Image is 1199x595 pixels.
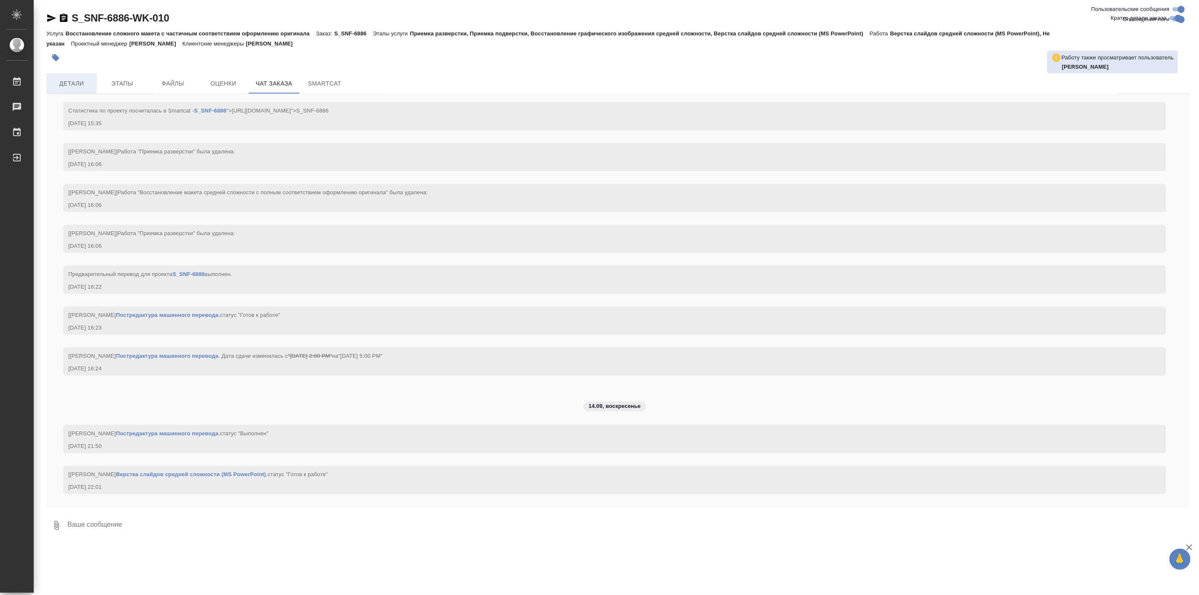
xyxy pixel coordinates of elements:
[68,119,1137,128] div: [DATE] 15:35
[72,12,169,24] a: S_SNF-6886-WK-010
[68,471,328,477] span: [[PERSON_NAME] .
[68,189,428,196] span: [[PERSON_NAME]]
[46,13,56,23] button: Скопировать ссылку для ЯМессенджера
[268,471,328,477] span: статус "Готов к работе"
[68,365,1137,373] div: [DATE] 16:24
[589,402,641,410] p: 14.09, воскресенье
[194,107,226,114] a: S_SNF-6886
[68,312,280,318] span: [[PERSON_NAME] .
[118,230,235,236] span: Работа "Приемка разверстки" была удалена:
[116,312,218,318] a: Постредактура машинного перевода
[116,471,266,477] a: Верстка слайдов средней сложности (MS PowerPoint)
[153,78,193,89] span: Файлы
[338,353,382,359] span: "[DATE] 5:00 PM"
[1062,54,1174,62] p: Работу также просматривает пользователь
[220,312,280,318] span: статус "Готов к работе"
[68,483,1137,491] div: [DATE] 22:01
[410,30,870,37] p: Приемка разверстки, Приемка подверстки, Восстановление графического изображения средней сложности...
[203,78,244,89] span: Оценки
[172,271,205,277] a: S_SNF-6886
[68,442,1137,450] div: [DATE] 21:50
[304,78,345,89] span: SmartCat
[870,30,890,37] p: Работа
[68,353,382,359] span: [[PERSON_NAME] . Дата сдачи изменилась с на
[116,353,218,359] a: Постредактура машинного перевода
[68,283,1137,291] div: [DATE] 16:22
[68,271,232,277] span: Предварительный перевод для проекта выполнен.
[316,30,334,37] p: Заказ:
[68,230,235,236] span: [[PERSON_NAME]]
[220,430,269,437] span: статус "Выполнен"
[68,107,328,114] span: Cтатистика по проекту посчиталась в Smartcat - ">[URL][DOMAIN_NAME]">S_SNF-6886
[373,30,410,37] p: Этапы услуги
[118,148,235,155] span: Работа "Приемка разверстки" была удалена:
[1062,63,1174,71] p: Горшкова Валентина
[129,40,183,47] p: [PERSON_NAME]
[46,30,65,37] p: Услуга
[254,78,294,89] span: Чат заказа
[51,78,92,89] span: Детали
[65,30,316,37] p: Восстановление сложного макета с частичным соответствием оформлению оригинала
[118,189,428,196] span: Работа "Восстановление макета средней сложности с полным соответствием оформлению оригинала" была...
[183,40,246,47] p: Клиентские менеджеры
[68,324,1137,332] div: [DATE] 16:23
[68,160,1137,169] div: [DATE] 16:06
[46,48,65,67] button: Добавить тэг
[68,201,1137,209] div: [DATE] 16:06
[1123,15,1169,24] span: Оповещения-логи
[246,40,299,47] p: [PERSON_NAME]
[68,242,1137,250] div: [DATE] 16:06
[1169,549,1191,570] button: 🙏
[1062,64,1109,70] b: [PERSON_NAME]
[68,430,269,437] span: [[PERSON_NAME] .
[59,13,69,23] button: Скопировать ссылку
[102,78,142,89] span: Этапы
[288,353,332,359] span: "[DATE] 2:00 PM"
[1091,5,1169,13] span: Пользовательские сообщения
[1173,550,1187,568] span: 🙏
[116,430,218,437] a: Постредактура машинного перевода
[68,148,235,155] span: [[PERSON_NAME]]
[334,30,373,37] p: S_SNF-6886
[71,40,129,47] p: Проектный менеджер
